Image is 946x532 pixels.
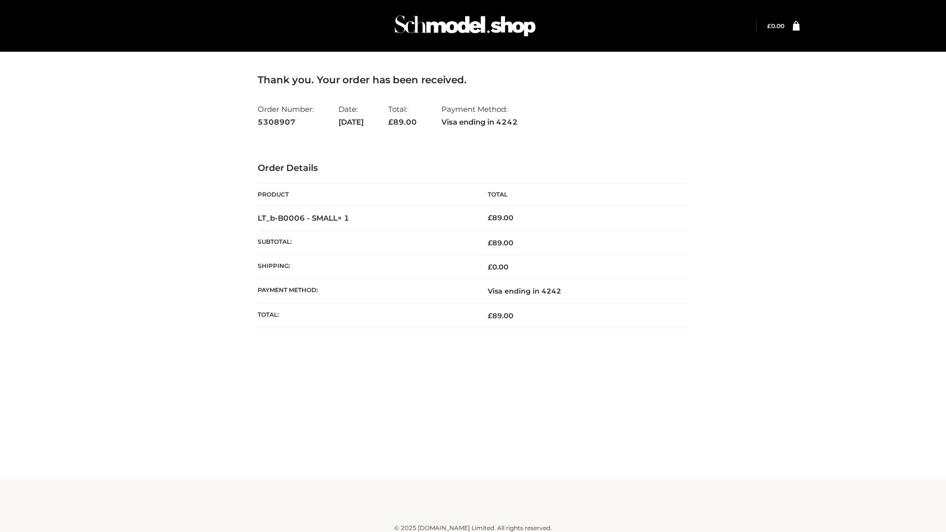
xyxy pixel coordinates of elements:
[391,6,539,45] img: Schmodel Admin 964
[488,311,492,320] span: £
[258,303,473,328] th: Total:
[473,279,688,303] td: Visa ending in 4242
[767,22,784,30] a: £0.00
[258,213,349,223] strong: LT_b-B0006 - SMALL
[338,116,364,129] strong: [DATE]
[767,22,771,30] span: £
[258,231,473,255] th: Subtotal:
[338,213,349,223] strong: × 1
[488,311,513,320] span: 89.00
[488,213,513,222] bdi: 89.00
[488,263,492,271] span: £
[258,116,314,129] strong: 5308907
[488,213,492,222] span: £
[441,116,518,129] strong: Visa ending in 4242
[338,100,364,131] li: Date:
[473,184,688,206] th: Total
[388,117,417,127] span: 89.00
[258,163,688,174] h3: Order Details
[258,255,473,279] th: Shipping:
[488,238,492,247] span: £
[258,184,473,206] th: Product
[488,238,513,247] span: 89.00
[258,279,473,303] th: Payment method:
[388,117,393,127] span: £
[258,74,688,86] h3: Thank you. Your order has been received.
[388,100,417,131] li: Total:
[258,100,314,131] li: Order Number:
[441,100,518,131] li: Payment Method:
[488,263,508,271] bdi: 0.00
[767,22,784,30] bdi: 0.00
